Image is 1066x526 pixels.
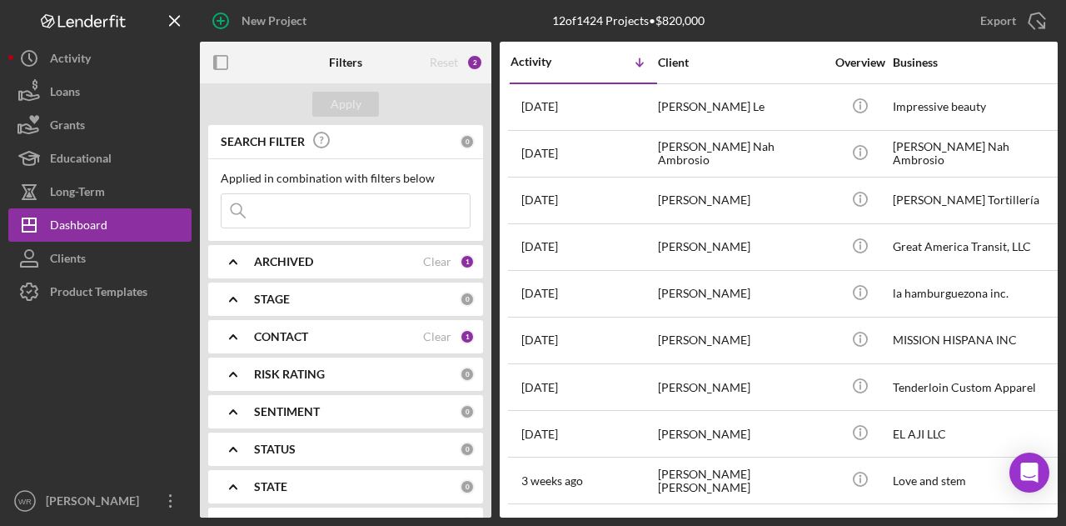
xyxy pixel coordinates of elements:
b: STATUS [254,443,296,456]
button: Activity [8,42,192,75]
div: [PERSON_NAME] [42,484,150,522]
div: Client [658,56,824,69]
div: 0 [460,367,475,382]
div: Educational [50,142,112,179]
time: 2025-08-14 11:32 [521,240,558,253]
div: 0 [460,479,475,494]
div: 0 [460,442,475,457]
div: [PERSON_NAME] [658,272,824,316]
b: CONTACT [254,330,308,343]
div: [PERSON_NAME] Le [658,85,824,129]
b: ARCHIVED [254,255,313,268]
time: 2025-08-20 04:41 [521,193,558,207]
div: Loans [50,75,80,113]
div: Activity [511,55,584,68]
b: SEARCH FILTER [221,135,305,148]
button: Long-Term [8,175,192,208]
div: Overview [829,56,891,69]
time: 2025-08-11 23:35 [521,428,558,441]
button: Export [964,4,1058,38]
button: Grants [8,108,192,142]
div: Reset [430,56,458,69]
div: 0 [460,404,475,419]
div: Dashboard [50,208,107,246]
div: Applied in combination with filters below [221,172,471,185]
div: 0 [460,292,475,307]
button: Apply [312,92,379,117]
time: 2025-08-13 19:21 [521,287,558,300]
b: STAGE [254,293,290,306]
div: Clients [50,242,86,279]
b: RISK RATING [254,368,325,381]
div: Activity [50,42,91,79]
button: Educational [8,142,192,175]
div: Apply [331,92,361,117]
div: Open Intercom Messenger [1009,453,1049,493]
div: 1 [460,329,475,344]
div: Great America Transit, LLC [893,225,1059,269]
div: EL AJI LLC [893,412,1059,456]
div: [PERSON_NAME] Nah Ambrosio [658,132,824,176]
div: 1 [460,254,475,269]
div: 2 [466,54,483,71]
div: [PERSON_NAME] Tortillería [893,178,1059,223]
div: Export [980,4,1016,38]
time: 2025-08-12 19:41 [521,333,558,347]
div: Clear [423,330,451,343]
button: Product Templates [8,275,192,308]
div: Tenderloin Custom Apparel [893,365,1059,409]
div: la hamburguezona inc. [893,272,1059,316]
div: Love and stem [893,458,1059,503]
time: 2025-08-25 07:00 [521,100,558,113]
div: Business [893,56,1059,69]
div: [PERSON_NAME] [658,225,824,269]
div: [PERSON_NAME] [658,412,824,456]
div: [PERSON_NAME] [658,365,824,409]
b: Filters [329,56,362,69]
div: New Project [242,4,306,38]
b: STATE [254,480,287,493]
div: Long-Term [50,175,105,213]
div: [PERSON_NAME] [PERSON_NAME] [658,458,824,503]
div: [PERSON_NAME] Nah Ambrosio [893,132,1059,176]
time: 2025-08-24 06:24 [521,147,558,160]
div: Product Templates [50,275,147,313]
div: MISSION HISPANA INC [893,318,1059,363]
text: WR [18,497,32,506]
div: Impressive beauty [893,85,1059,129]
div: 0 [460,134,475,149]
div: [PERSON_NAME] [658,318,824,363]
div: Grants [50,108,85,146]
div: [PERSON_NAME] [658,178,824,223]
button: New Project [200,4,323,38]
button: Dashboard [8,208,192,242]
div: Clear [423,255,451,268]
b: SENTIMENT [254,405,320,418]
button: Clients [8,242,192,275]
div: 12 of 1424 Projects • $820,000 [552,14,705,28]
time: 2025-08-06 21:59 [521,474,583,488]
time: 2025-08-12 13:15 [521,381,558,394]
button: WR[PERSON_NAME] [8,484,192,518]
button: Loans [8,75,192,108]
